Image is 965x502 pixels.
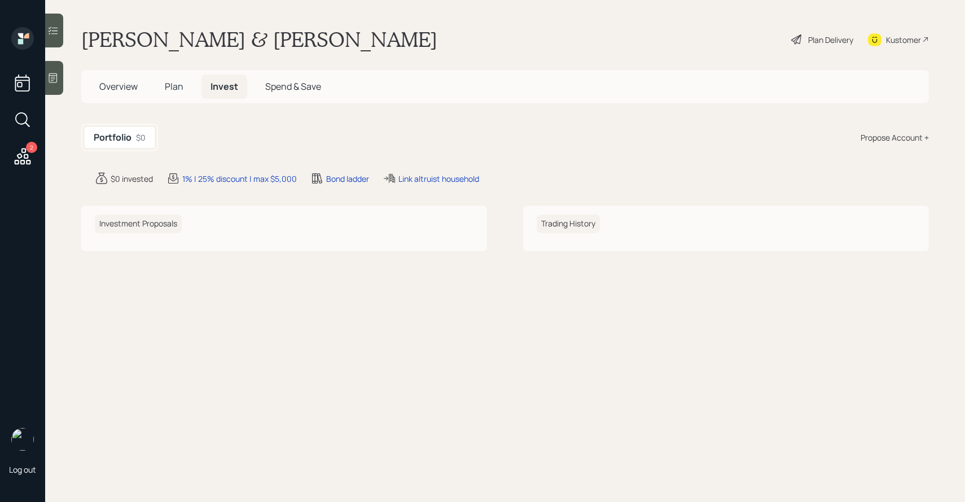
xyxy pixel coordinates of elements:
[182,173,297,185] div: 1% | 25% discount | max $5,000
[165,80,183,93] span: Plan
[9,464,36,475] div: Log out
[326,173,369,185] div: Bond ladder
[265,80,321,93] span: Spend & Save
[81,27,437,52] h1: [PERSON_NAME] & [PERSON_NAME]
[808,34,853,46] div: Plan Delivery
[94,132,131,143] h5: Portfolio
[886,34,921,46] div: Kustomer
[136,132,146,143] div: $0
[11,428,34,451] img: sami-boghos-headshot.png
[111,173,153,185] div: $0 invested
[861,132,929,143] div: Propose Account +
[26,142,37,153] div: 2
[210,80,238,93] span: Invest
[99,80,138,93] span: Overview
[398,173,479,185] div: Link altruist household
[537,215,600,233] h6: Trading History
[95,215,182,233] h6: Investment Proposals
